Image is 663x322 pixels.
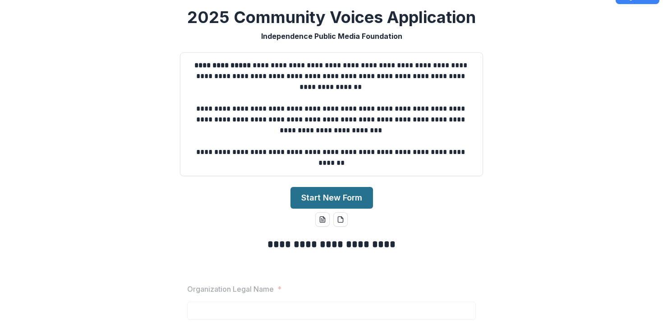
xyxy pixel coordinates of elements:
[315,212,330,227] button: word-download
[187,284,274,294] p: Organization Legal Name
[333,212,348,227] button: pdf-download
[261,31,402,42] p: Independence Public Media Foundation
[290,187,373,209] button: Start New Form
[187,8,476,27] h2: 2025 Community Voices Application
